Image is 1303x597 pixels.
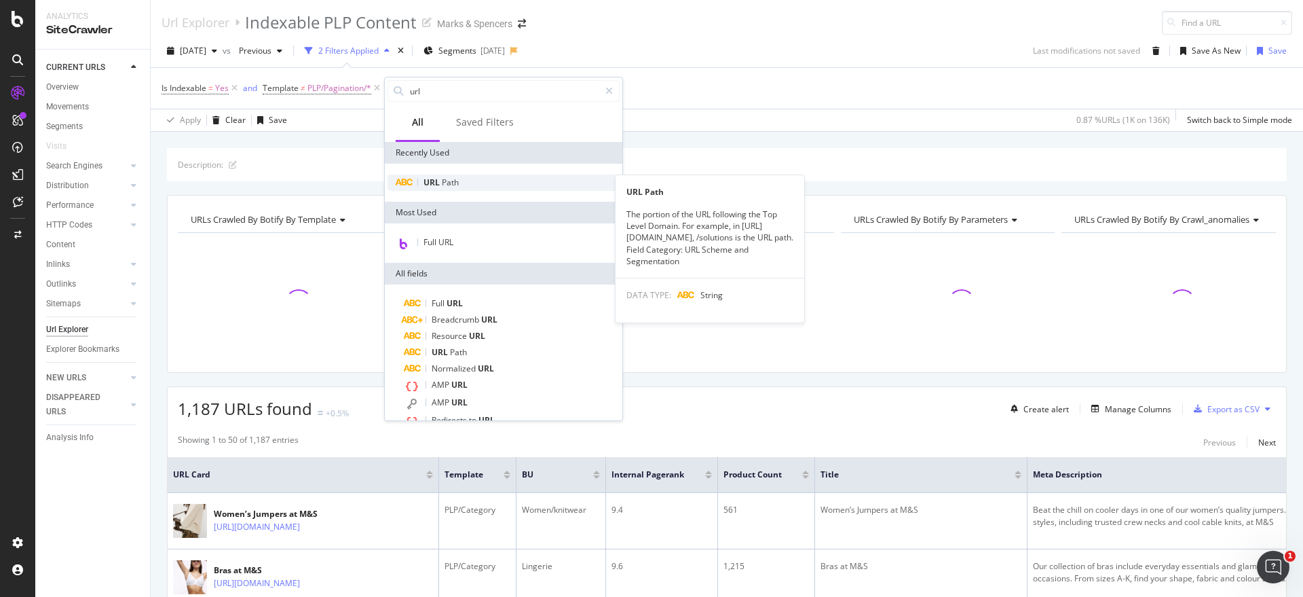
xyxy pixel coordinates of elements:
[522,469,573,481] span: BU
[432,330,469,342] span: Resource
[1258,434,1276,450] button: Next
[1086,401,1171,417] button: Manage Columns
[214,508,359,520] div: Women’s Jumpers at M&S
[299,40,395,62] button: 2 Filters Applied
[1033,45,1140,56] div: Last modifications not saved
[1257,551,1289,583] iframe: Intercom live chat
[418,40,510,62] button: Segments[DATE]
[616,209,804,267] div: The portion of the URL following the Top Level Domain. For example, in [URL][DOMAIN_NAME], /solut...
[854,213,1008,225] span: URLs Crawled By Botify By parameters
[46,431,140,445] a: Analysis Info
[46,60,127,75] a: CURRENT URLS
[46,238,75,252] div: Content
[437,17,512,31] div: Marks & Spencers
[233,45,271,56] span: Previous
[451,379,468,391] span: URL
[478,414,495,426] span: URL
[233,40,288,62] button: Previous
[383,80,437,96] button: Add Filter
[1285,551,1296,562] span: 1
[162,15,229,30] a: Url Explorer
[1187,114,1292,126] div: Switch back to Simple mode
[46,257,127,272] a: Inlinks
[180,45,206,56] span: 2025 Sep. 13th
[46,22,139,38] div: SiteCrawler
[263,82,299,94] span: Template
[326,408,349,419] div: +0.5%
[46,371,86,385] div: NEW URLS
[162,82,206,94] span: Is Indexable
[173,469,423,481] span: URL Card
[46,80,79,94] div: Overview
[1192,45,1241,56] div: Save As New
[214,520,300,534] a: [URL][DOMAIN_NAME]
[46,238,140,252] a: Content
[173,499,207,543] img: main image
[432,397,451,408] span: AMP
[456,115,514,129] div: Saved Filters
[46,342,140,357] a: Explorer Bookmarks
[1072,209,1270,230] h4: URLs Crawled By Botify By crawl_anomalies
[225,114,246,126] div: Clear
[301,82,305,94] span: ≠
[820,469,994,481] span: Title
[423,177,442,188] span: URL
[46,100,89,114] div: Movements
[409,81,599,101] input: Search by field name
[432,379,451,391] span: AMP
[191,213,336,225] span: URLs Crawled By Botify By template
[432,346,450,358] span: URL
[162,40,223,62] button: [DATE]
[1207,403,1260,415] div: Export as CSV
[46,120,140,134] a: Segments
[1258,437,1276,448] div: Next
[269,114,287,126] div: Save
[1023,403,1069,415] div: Create alert
[188,209,380,230] h4: URLs Crawled By Botify By template
[46,80,140,94] a: Overview
[46,342,119,357] div: Explorer Bookmarks
[1203,437,1236,448] div: Previous
[46,277,76,291] div: Outlinks
[243,82,257,94] div: and
[207,109,246,131] button: Clear
[46,218,127,232] a: HTTP Codes
[1182,109,1292,131] button: Switch back to Simple mode
[445,504,510,516] div: PLP/Category
[616,186,804,198] div: URL Path
[46,198,127,213] a: Performance
[180,114,201,126] div: Apply
[46,60,105,75] div: CURRENT URLS
[395,44,407,58] div: times
[46,371,127,385] a: NEW URLS
[820,560,1021,573] div: Bras at M&S
[385,263,622,285] div: All fields
[46,120,83,134] div: Segments
[611,469,685,481] span: Internal Pagerank
[1268,45,1287,56] div: Save
[214,564,359,577] div: Bras at M&S
[700,289,723,301] span: String
[723,469,782,481] span: Product Count
[46,100,140,114] a: Movements
[851,209,1043,230] h4: URLs Crawled By Botify By parameters
[1251,40,1287,62] button: Save
[423,236,453,248] span: Full URL
[46,198,94,213] div: Performance
[385,202,622,223] div: Most Used
[245,11,417,34] div: Indexable PLP Content
[1005,398,1069,420] button: Create alert
[318,45,379,56] div: 2 Filters Applied
[723,560,809,573] div: 1,215
[518,19,526,29] div: arrow-right-arrow-left
[1175,40,1241,62] button: Save As New
[243,82,257,94] button: and
[1203,434,1236,450] button: Previous
[46,257,70,272] div: Inlinks
[522,560,600,573] div: Lingerie
[46,159,102,173] div: Search Engines
[469,330,485,342] span: URL
[46,297,127,311] a: Sitemaps
[178,159,223,170] div: Description:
